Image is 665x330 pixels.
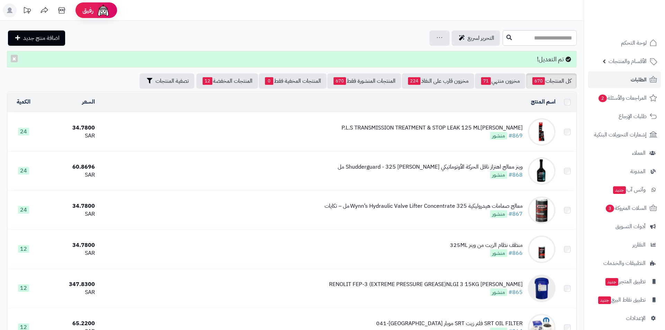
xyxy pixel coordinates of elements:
span: 0 [265,77,273,85]
img: معالج صمامات هيدروليكية Wynn’s Hydraulic Valve Lifter Concentrate 325 مل – تكايات [528,196,556,224]
img: FUCHS RENOLIT FEP-3 (EXTREME PRESSURE GREASE)NLGI 3 15KG [528,275,556,302]
a: الكمية [17,98,30,106]
span: منشور [490,288,507,296]
span: أدوات التسويق [615,222,646,231]
div: 34.7800 [42,202,95,210]
span: منشور [490,210,507,218]
span: جديد [605,278,618,286]
span: 12 [18,284,29,292]
span: 71 [481,77,491,85]
a: لوحة التحكم [588,35,661,51]
img: ai-face.png [96,3,110,17]
a: المنتجات المخفضة12 [196,73,258,89]
span: تطبيق المتجر [605,277,646,286]
span: 2 [598,95,607,102]
a: #868 [508,171,523,179]
a: اسم المنتج [531,98,556,106]
a: #869 [508,132,523,140]
a: السلات المتروكة3 [588,200,661,216]
div: [PERSON_NAME]P.L.S TRANSMISSION TREATMENT & STOP LEAK 125 ML [342,124,523,132]
div: تم التعديل! [7,51,577,68]
a: اضافة منتج جديد [8,30,65,46]
button: × [11,55,18,62]
a: المراجعات والأسئلة2 [588,90,661,106]
div: 34.7800 [42,241,95,249]
span: تصفية المنتجات [156,77,189,85]
span: العملاء [632,148,646,158]
a: تحديثات المنصة [18,3,36,19]
span: 670 [532,77,545,85]
a: التقارير [588,237,661,253]
a: مخزون قارب على النفاذ224 [402,73,474,89]
a: أدوات التسويق [588,218,661,235]
a: مخزون منتهي71 [475,73,525,89]
div: منظف نظام الزيت من وينز 325ML [450,241,523,249]
a: وآتس آبجديد [588,181,661,198]
div: SAR [42,249,95,257]
span: 224 [408,77,420,85]
a: الإعدادات [588,310,661,327]
span: منشور [490,132,507,140]
span: المراجعات والأسئلة [598,93,647,103]
a: العملاء [588,145,661,161]
span: 24 [18,206,29,214]
span: 12 [203,77,212,85]
span: التقارير [632,240,646,250]
span: السلات المتروكة [605,203,647,213]
div: وينز معالج اهتزاز ناقل الحركة الأوتوماتيكي [PERSON_NAME] Shudderguard - 325 مل [338,163,523,171]
a: المنتجات المنشورة فقط670 [327,73,401,89]
a: التحرير لسريع [452,30,500,46]
div: SAR [42,288,95,296]
a: تطبيق نقاط البيعجديد [588,292,661,308]
span: وآتس آب [612,185,646,195]
div: معالج صمامات هيدروليكية Wynn’s Hydraulic Valve Lifter Concentrate 325 مل – تكايات [325,202,523,210]
div: SAR [42,210,95,218]
img: WYNNS H.P.L.S TRANSMISSION TREATMENT & STOP LEAK 125 ML [528,118,556,146]
img: logo-2.png [618,5,658,20]
span: 24 [18,167,29,175]
div: SAR [42,171,95,179]
span: طلبات الإرجاع [619,112,647,121]
a: السعر [82,98,95,106]
div: SRT OIL FILTER فلتر زيت SRT موبار [GEOGRAPHIC_DATA]-041 [376,320,523,328]
span: اضافة منتج جديد [23,34,60,42]
span: منشور [490,171,507,179]
div: 34.7800 [42,124,95,132]
span: الإعدادات [626,313,646,323]
a: إشعارات التحويلات البنكية [588,126,661,143]
span: الطلبات [631,75,647,84]
span: جديد [613,186,626,194]
a: التطبيقات والخدمات [588,255,661,271]
a: طلبات الإرجاع [588,108,661,125]
div: 65.2200 [42,320,95,328]
span: 24 [18,128,29,135]
a: تطبيق المتجرجديد [588,273,661,290]
div: 60.8696 [42,163,95,171]
div: SAR [42,132,95,140]
span: المدونة [630,167,646,176]
span: 3 [606,205,614,212]
a: الطلبات [588,71,661,88]
img: منظف نظام الزيت من وينز 325ML [528,235,556,263]
span: رفيق [82,6,94,15]
button: تصفية المنتجات [140,73,194,89]
span: جديد [598,296,611,304]
a: المنتجات المخفية فقط0 [259,73,327,89]
span: التحرير لسريع [468,34,494,42]
a: #865 [508,288,523,296]
span: تطبيق نقاط البيع [597,295,646,305]
span: إشعارات التحويلات البنكية [594,130,647,140]
a: كل المنتجات670 [526,73,577,89]
span: منشور [490,249,507,257]
a: #866 [508,249,523,257]
a: المدونة [588,163,661,180]
div: [PERSON_NAME] RENOLIT FEP-3 (EXTREME PRESSURE GREASE)NLGI 3 15KG [329,280,523,288]
div: 347.8300 [42,280,95,288]
span: 670 [334,77,346,85]
span: التطبيقات والخدمات [603,258,646,268]
span: لوحة التحكم [621,38,647,48]
a: #867 [508,210,523,218]
span: 12 [18,245,29,253]
img: وينز معالج اهتزاز ناقل الحركة الأوتوماتيكي Wynn's Shudderguard - 325 مل [528,157,556,185]
span: الأقسام والمنتجات [609,56,647,66]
